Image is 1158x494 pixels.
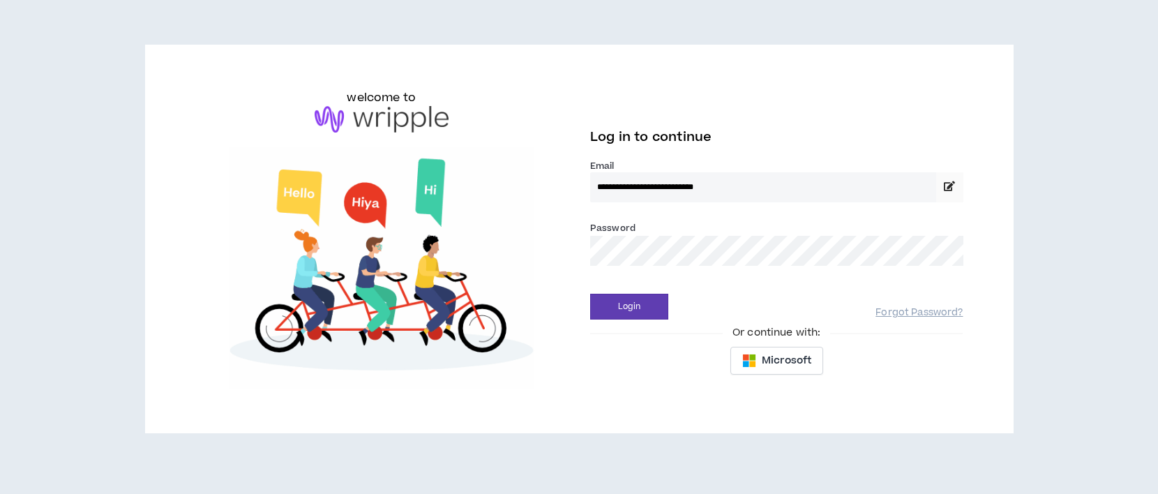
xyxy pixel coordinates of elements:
img: logo-brand.png [315,106,449,133]
label: Password [590,222,636,234]
img: Welcome to Wripple [195,147,569,389]
span: Log in to continue [590,128,712,146]
label: Email [590,160,963,172]
span: Microsoft [762,353,811,368]
span: Or continue with: [723,325,830,340]
a: Forgot Password? [875,306,963,320]
button: Login [590,294,668,320]
button: Microsoft [730,347,823,375]
h6: welcome to [347,89,416,106]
